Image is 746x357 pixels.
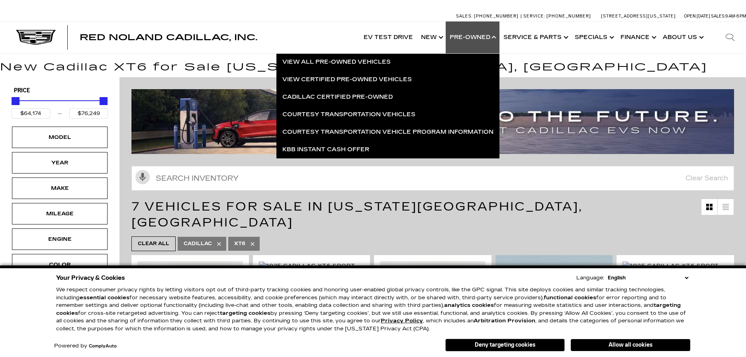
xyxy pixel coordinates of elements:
span: Your Privacy & Cookies [56,272,125,283]
a: Courtesy Transportation Vehicle Program Information [276,123,499,141]
div: YearYear [12,152,108,174]
div: ColorColor [12,254,108,275]
a: View Certified Pre-Owned Vehicles [276,71,499,88]
div: Language: [576,275,604,281]
a: KBB Instant Cash Offer [276,141,499,158]
strong: targeting cookies [220,310,270,316]
a: Courtesy Transportation Vehicles [276,106,499,123]
div: ModelModel [12,127,108,148]
a: Service & Parts [499,21,571,53]
a: Privacy Policy [381,318,423,324]
div: Color [40,260,80,269]
a: New [417,21,446,53]
a: Pre-Owned [446,21,499,53]
a: Finance [617,21,659,53]
button: Deny targeting cookies [445,339,565,351]
img: Cadillac Dark Logo with Cadillac White Text [16,30,56,45]
div: Minimum Price [12,97,20,105]
a: EV Test Drive [360,21,417,53]
a: About Us [659,21,706,53]
a: Red Noland Cadillac, Inc. [80,33,257,41]
img: 2024 Cadillac XT6 Sport [380,261,486,340]
div: Maximum Price [100,97,108,105]
div: Mileage [40,209,80,218]
span: Service: [523,14,545,19]
span: Clear All [138,239,169,249]
div: Make [40,184,80,193]
span: XT6 [234,239,245,249]
input: Minimum [12,108,50,119]
span: Red Noland Cadillac, Inc. [80,33,257,42]
img: 2025 Cadillac XT6 Sport [623,261,719,270]
a: ComplyAuto [89,344,117,349]
div: Model [40,133,80,142]
div: Engine [40,235,80,244]
p: We respect consumer privacy rights by letting visitors opt out of third-party tracking cookies an... [56,286,690,333]
span: Sales: [711,14,725,19]
span: [PHONE_NUMBER] [546,14,591,19]
a: Sales: [PHONE_NUMBER] [456,14,521,18]
svg: Click to toggle on voice search [135,170,150,184]
div: MakeMake [12,178,108,199]
h5: Price [14,87,106,94]
a: Service: [PHONE_NUMBER] [521,14,593,18]
div: Price [12,94,108,119]
input: Search Inventory [131,166,734,191]
span: [PHONE_NUMBER] [474,14,519,19]
a: Cadillac Certified Pre-Owned [276,88,499,106]
select: Language Select [606,274,690,282]
strong: Arbitration Provision [474,318,535,324]
a: View All Pre-Owned Vehicles [276,53,499,71]
button: Allow all cookies [571,339,690,351]
img: 2025 Cadillac XT6 Sport [259,261,355,270]
div: Powered by [54,343,117,349]
a: Specials [571,21,617,53]
strong: functional cookies [544,295,596,301]
input: Maximum [69,108,108,119]
div: Year [40,158,80,167]
div: MileageMileage [12,203,108,224]
span: Open [DATE] [684,14,710,19]
span: Cadillac [184,239,212,249]
img: ev-blog-post-banners4 [131,89,740,154]
strong: analytics cookies [444,302,494,308]
strong: essential cookies [80,295,129,301]
span: Sales: [456,14,473,19]
a: [STREET_ADDRESS][US_STATE] [601,14,676,19]
span: 7 Vehicles for Sale in [US_STATE][GEOGRAPHIC_DATA], [GEOGRAPHIC_DATA] [131,199,583,230]
div: EngineEngine [12,228,108,250]
span: 9 AM-6 PM [725,14,746,19]
img: 2025 Cadillac XT6 Sport [137,261,243,340]
strong: targeting cookies [56,302,681,316]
